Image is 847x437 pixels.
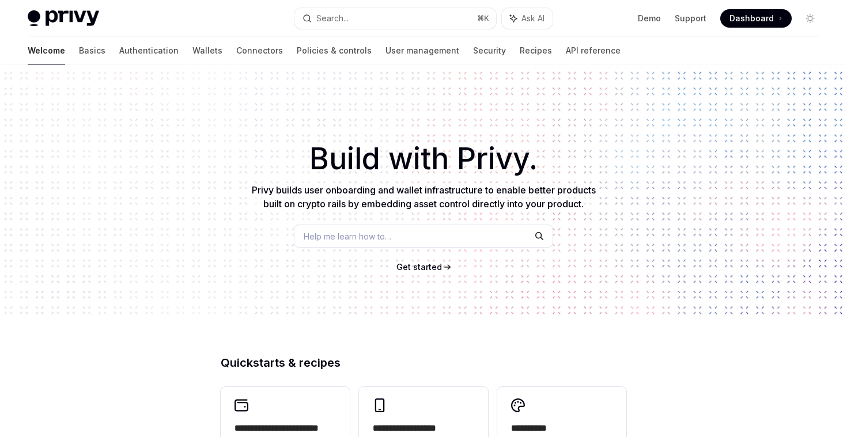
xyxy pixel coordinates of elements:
[28,10,99,26] img: light logo
[192,37,222,64] a: Wallets
[221,357,341,368] span: Quickstarts & recipes
[316,12,349,25] div: Search...
[396,261,442,273] a: Get started
[566,37,621,64] a: API reference
[801,9,819,28] button: Toggle dark mode
[309,149,538,169] span: Build with Privy.
[252,184,596,210] span: Privy builds user onboarding and wallet infrastructure to enable better products built on crypto ...
[638,13,661,24] a: Demo
[28,37,65,64] a: Welcome
[79,37,105,64] a: Basics
[396,262,442,272] span: Get started
[236,37,283,64] a: Connectors
[520,37,552,64] a: Recipes
[297,37,372,64] a: Policies & controls
[720,9,792,28] a: Dashboard
[473,37,506,64] a: Security
[502,8,553,29] button: Ask AI
[385,37,459,64] a: User management
[294,8,496,29] button: Search...⌘K
[119,37,179,64] a: Authentication
[729,13,774,24] span: Dashboard
[675,13,706,24] a: Support
[477,14,489,23] span: ⌘ K
[521,13,544,24] span: Ask AI
[304,230,391,242] span: Help me learn how to…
